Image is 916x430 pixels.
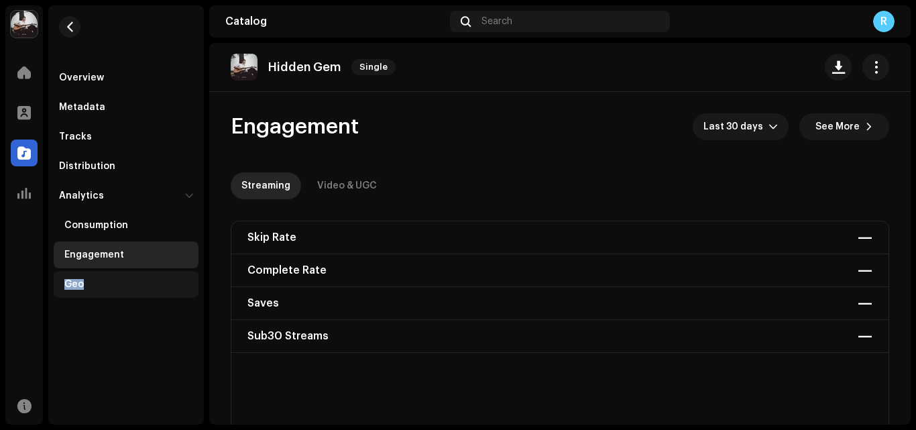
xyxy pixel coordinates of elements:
[54,241,198,268] re-m-nav-item: Engagement
[59,191,104,201] div: Analytics
[481,16,512,27] span: Search
[59,131,92,142] div: Tracks
[54,64,198,91] re-m-nav-item: Overview
[54,94,198,121] re-m-nav-item: Metadata
[54,153,198,180] re-m-nav-item: Distribution
[858,227,872,248] div: —
[247,325,329,347] div: Sub30 Streams
[815,113,860,140] span: See More
[225,16,445,27] div: Catalog
[64,279,84,290] div: Geo
[768,113,778,140] div: dropdown trigger
[317,172,377,199] div: Video & UGC
[11,11,38,38] img: 9cdb4f80-8bf8-4724-a477-59c94c885eae
[799,113,889,140] button: See More
[351,59,396,75] span: Single
[59,161,115,172] div: Distribution
[54,123,198,150] re-m-nav-item: Tracks
[703,113,768,140] span: Last 30 days
[59,72,104,83] div: Overview
[247,260,327,281] div: Complete Rate
[873,11,895,32] div: R
[858,292,872,314] div: —
[858,260,872,281] div: —
[247,227,296,248] div: Skip Rate
[268,60,341,74] p: Hidden Gem
[247,292,279,314] div: Saves
[54,212,198,239] re-m-nav-item: Consumption
[59,102,105,113] div: Metadata
[241,172,290,199] div: Streaming
[54,182,198,298] re-m-nav-dropdown: Analytics
[54,271,198,298] re-m-nav-item: Geo
[64,250,124,260] div: Engagement
[64,220,128,231] div: Consumption
[231,113,359,140] span: Engagement
[231,54,257,80] img: 7d1d87e5-074a-4400-87dd-631854d7907a
[858,325,872,347] div: —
